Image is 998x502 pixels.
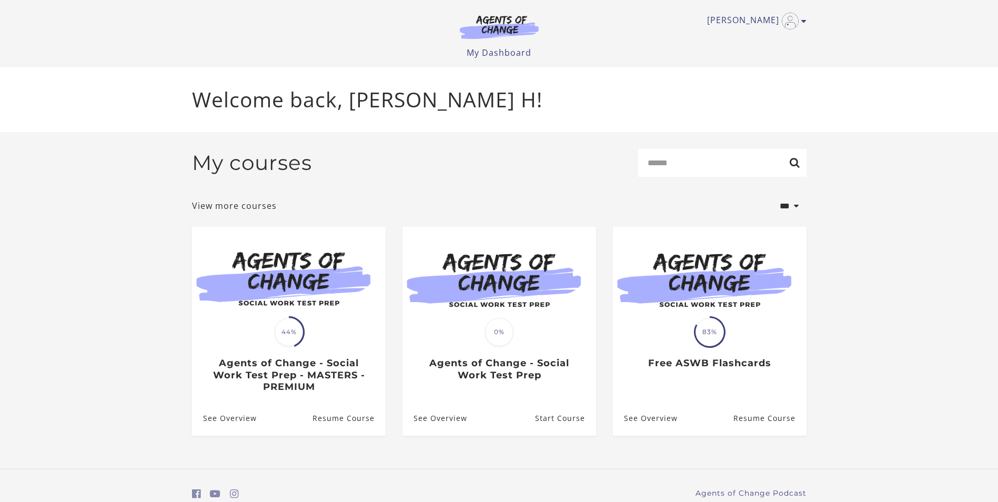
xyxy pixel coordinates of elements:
h3: Free ASWB Flashcards [624,357,795,369]
i: https://www.instagram.com/agentsofchangeprep/ (Open in a new window) [230,489,239,499]
span: 44% [275,318,303,346]
a: Agents of Change Podcast [695,488,807,499]
h3: Agents of Change - Social Work Test Prep [414,357,584,381]
p: Welcome back, [PERSON_NAME] H! [192,84,807,115]
a: View more courses [192,199,277,212]
a: Free ASWB Flashcards: Resume Course [733,401,806,435]
a: Agents of Change - Social Work Test Prep - MASTERS - PREMIUM: See Overview [192,401,257,435]
span: 83% [695,318,724,346]
a: https://www.instagram.com/agentsofchangeprep/ (Open in a new window) [230,486,239,501]
a: https://www.facebook.com/groups/aswbtestprep (Open in a new window) [192,486,201,501]
i: https://www.youtube.com/c/AgentsofChangeTestPrepbyMeaganMitchell (Open in a new window) [210,489,220,499]
span: 0% [485,318,513,346]
a: Free ASWB Flashcards: See Overview [613,401,678,435]
h2: My courses [192,150,312,175]
a: Agents of Change - Social Work Test Prep: See Overview [402,401,467,435]
a: My Dashboard [467,47,531,58]
i: https://www.facebook.com/groups/aswbtestprep (Open in a new window) [192,489,201,499]
img: Agents of Change Logo [449,15,550,39]
h3: Agents of Change - Social Work Test Prep - MASTERS - PREMIUM [203,357,374,393]
a: https://www.youtube.com/c/AgentsofChangeTestPrepbyMeaganMitchell (Open in a new window) [210,486,220,501]
a: Agents of Change - Social Work Test Prep - MASTERS - PREMIUM: Resume Course [312,401,385,435]
a: Toggle menu [707,13,801,29]
a: Agents of Change - Social Work Test Prep: Resume Course [535,401,596,435]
